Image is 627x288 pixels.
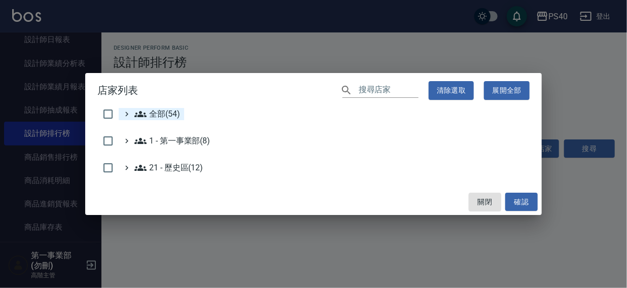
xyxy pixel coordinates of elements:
[429,81,474,100] button: 清除選取
[469,193,501,211] button: 關閉
[134,108,180,120] span: 全部(54)
[134,135,210,147] span: 1 - 第一事業部(8)
[134,162,203,174] span: 21 - 歷史區(12)
[85,73,542,108] h2: 店家列表
[359,83,419,98] input: 搜尋店家
[505,193,538,211] button: 確認
[484,81,530,100] button: 展開全部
